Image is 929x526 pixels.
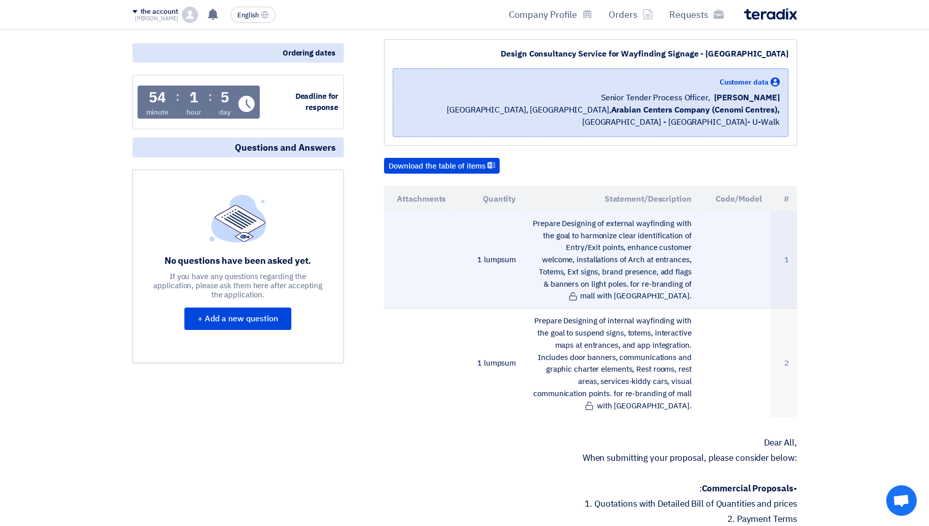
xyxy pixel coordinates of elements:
font: [GEOGRAPHIC_DATA], [GEOGRAPHIC_DATA], [GEOGRAPHIC_DATA] - [GEOGRAPHIC_DATA]- U-Walk [447,104,779,128]
font: 1 lumpsum [477,357,516,369]
font: [PERSON_NAME] [714,92,780,104]
font: 2 [784,357,789,369]
font: If you have any questions regarding the application, please ask them here after accepting the app... [153,271,322,300]
font: [PERSON_NAME] [135,14,178,23]
button: + Add a new question [184,308,291,330]
font: Deadline for response [295,91,338,114]
img: profile_test.png [182,7,198,23]
a: Requests [661,3,732,26]
font: Dear All, [764,436,797,449]
font: Requests [669,8,708,21]
font: Arabian Centers Company (Cenomi Centres), [611,104,780,116]
font: Questions and Answers [235,141,336,154]
font: Ordering dates [283,47,336,59]
a: Orders [600,3,661,26]
font: 1. Quotations with Detailed Bill of Quantities and prices [585,497,797,510]
a: Open chat [886,485,917,516]
font: Orders [609,8,638,21]
font: hour [186,107,201,118]
font: Senior Tender Process Officer, [601,92,710,104]
img: Teradix logo [744,8,797,20]
font: # [784,192,789,205]
font: minute [146,107,169,118]
font: • [794,482,797,495]
font: English [237,10,259,20]
font: Quantity [483,192,516,205]
font: 1 [784,254,789,265]
font: Customer data [720,77,769,88]
font: When submitting your proposal, please consider below: [583,452,797,464]
font: : [176,88,179,106]
font: Code/Model [716,192,761,205]
font: the account [141,6,178,17]
font: Prepare Designing of external wayfinding with the goal to harmonize clear identification of Entry... [533,218,692,302]
font: Attachments [397,192,446,205]
img: empty_state_list.svg [209,195,266,242]
font: Prepare Designing of internal wayfinding with the goal to suspend signs, totems, interactive maps... [533,315,692,411]
font: 5 [221,87,229,108]
font: 1 [189,87,198,108]
font: 54 [149,87,166,108]
font: Download the table of items [389,160,485,172]
font: Statement/Description [605,192,692,205]
font: No questions have been asked yet. [165,254,312,267]
font: Company Profile [509,8,577,21]
font: 1 lumpsum [477,254,516,265]
button: English [231,7,276,23]
font: Design Consultancy Service for Wayfinding Signage - [GEOGRAPHIC_DATA] [501,48,788,60]
font: + Add a new question [198,313,278,325]
font: : [208,88,212,106]
font: : [699,482,702,495]
font: Commercial Proposals [702,482,794,495]
button: Download the table of items [384,158,500,174]
font: day [219,107,231,118]
font: 2. Payment Terms [727,513,797,525]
